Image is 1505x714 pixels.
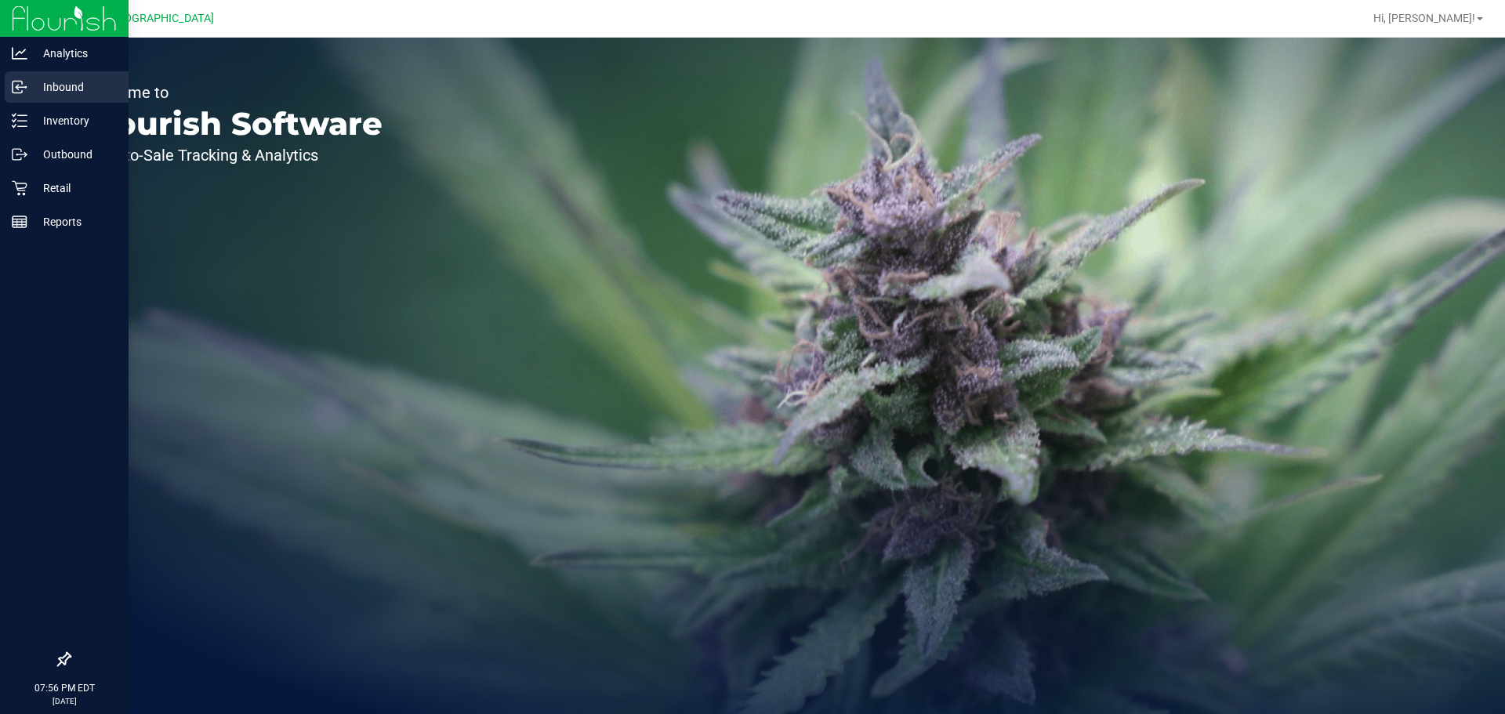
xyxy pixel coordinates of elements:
inline-svg: Reports [12,214,27,230]
p: Seed-to-Sale Tracking & Analytics [85,147,383,163]
p: 07:56 PM EDT [7,681,121,695]
p: Analytics [27,44,121,63]
p: Inventory [27,111,121,130]
p: [DATE] [7,695,121,707]
inline-svg: Retail [12,180,27,196]
inline-svg: Inbound [12,79,27,95]
span: [GEOGRAPHIC_DATA] [107,12,214,25]
inline-svg: Inventory [12,113,27,129]
p: Welcome to [85,85,383,100]
p: Retail [27,179,121,198]
p: Flourish Software [85,108,383,140]
span: Hi, [PERSON_NAME]! [1373,12,1475,24]
p: Outbound [27,145,121,164]
inline-svg: Outbound [12,147,27,162]
p: Inbound [27,78,121,96]
inline-svg: Analytics [12,45,27,61]
p: Reports [27,212,121,231]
